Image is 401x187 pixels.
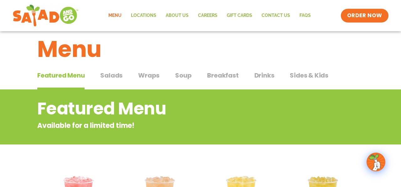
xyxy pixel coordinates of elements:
span: Wraps [138,71,159,80]
a: GIFT CARDS [222,8,257,23]
a: Careers [193,8,222,23]
span: Sides & Kids [290,71,328,80]
img: wpChatIcon [367,153,385,171]
span: Drinks [254,71,274,80]
span: ORDER NOW [347,12,382,19]
a: Locations [126,8,161,23]
nav: Menu [104,8,315,23]
span: Soup [175,71,191,80]
h1: Menu [37,32,364,66]
a: About Us [161,8,193,23]
span: Breakfast [207,71,238,80]
span: Salads [100,71,122,80]
a: FAQs [295,8,315,23]
div: Tabbed content [37,68,364,90]
img: new-SAG-logo-768×292 [13,3,79,28]
a: Contact Us [257,8,295,23]
a: ORDER NOW [341,9,388,23]
span: Featured Menu [37,71,85,80]
h2: Featured Menu [37,96,313,121]
a: Menu [104,8,126,23]
p: Available for a limited time! [37,120,313,131]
